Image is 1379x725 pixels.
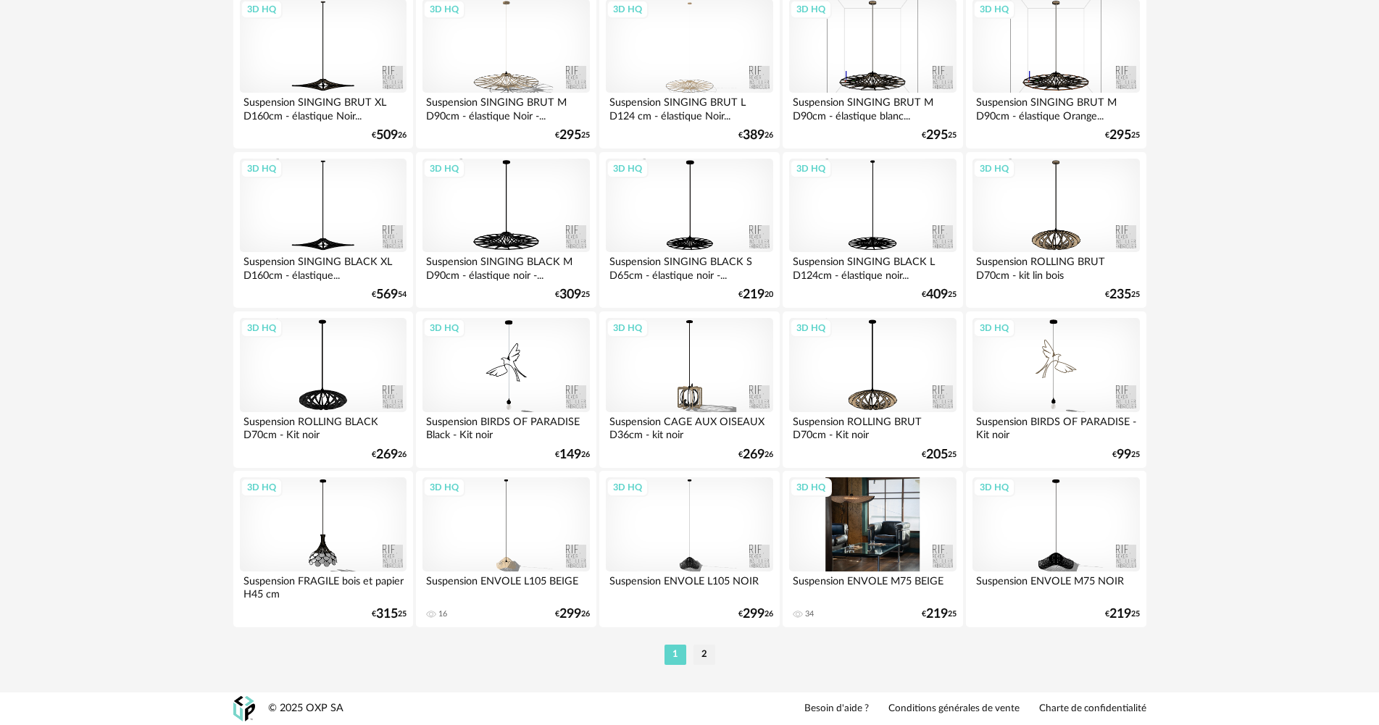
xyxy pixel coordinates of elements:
a: 3D HQ Suspension ROLLING BRUT D70cm - kit lin bois €23525 [966,152,1146,309]
div: 3D HQ [241,319,283,338]
span: 219 [1109,609,1131,619]
a: 3D HQ Suspension ENVOLE L105 BEIGE 16 €29926 [416,471,596,627]
div: € 25 [922,450,957,460]
div: € 25 [1112,450,1140,460]
div: 3D HQ [790,319,832,338]
a: 3D HQ Suspension ENVOLE M75 NOIR €21925 [966,471,1146,627]
div: 3D HQ [423,478,465,497]
span: 99 [1117,450,1131,460]
div: € 25 [1105,290,1140,300]
div: 3D HQ [241,478,283,497]
span: 219 [926,609,948,619]
div: Suspension SINGING BRUT XL D160cm - élastique Noir... [240,93,407,122]
div: Suspension ROLLING BRUT D70cm - Kit noir [789,412,956,441]
a: 3D HQ Suspension SINGING BLACK S D65cm - élastique noir -... €21920 [599,152,779,309]
span: 295 [1109,130,1131,141]
li: 1 [664,645,686,665]
div: Suspension ENVOLE L105 NOIR [606,571,772,600]
div: Suspension ENVOLE L105 BEIGE [422,571,589,600]
a: 3D HQ Suspension ENVOLE M75 BEIGE 34 €21925 [783,471,962,627]
div: € 26 [372,450,407,460]
a: 3D HQ Suspension ROLLING BRUT D70cm - Kit noir €20525 [783,311,962,468]
div: Suspension FRAGILE bois et papier H45 cm [240,571,407,600]
a: 3D HQ Suspension ROLLING BLACK D70cm - Kit noir €26926 [233,311,413,468]
div: 3D HQ [607,478,649,497]
div: € 25 [372,609,407,619]
span: 389 [743,130,765,141]
a: Besoin d'aide ? [804,703,869,716]
div: Suspension ENVOLE M75 NOIR [972,571,1139,600]
a: 3D HQ Suspension FRAGILE bois et papier H45 cm €31525 [233,471,413,627]
a: 3D HQ Suspension SINGING BLACK M D90cm - élastique noir -... €30925 [416,152,596,309]
div: € 26 [372,130,407,141]
span: 219 [743,290,765,300]
div: Suspension ENVOLE M75 BEIGE [789,571,956,600]
div: € 25 [555,290,590,300]
div: 3D HQ [607,319,649,338]
div: 3D HQ [973,159,1015,178]
div: € 25 [1105,130,1140,141]
div: Suspension SINGING BLACK L D124cm - élastique noir... [789,252,956,281]
span: 269 [376,450,398,460]
a: 3D HQ Suspension SINGING BLACK XL D160cm - élastique... €56954 [233,152,413,309]
span: 409 [926,290,948,300]
img: OXP [233,696,255,721]
span: 299 [559,609,581,619]
div: € 54 [372,290,407,300]
span: 205 [926,450,948,460]
div: 3D HQ [790,159,832,178]
a: 3D HQ Suspension CAGE AUX OISEAUX D36cm - kit noir €26926 [599,311,779,468]
span: 299 [743,609,765,619]
div: € 26 [738,130,773,141]
div: Suspension BIRDS OF PARADISE - Kit noir [972,412,1139,441]
div: 3D HQ [423,319,465,338]
div: Suspension SINGING BLACK S D65cm - élastique noir -... [606,252,772,281]
div: 3D HQ [973,319,1015,338]
div: Suspension CAGE AUX OISEAUX D36cm - kit noir [606,412,772,441]
div: 3D HQ [973,478,1015,497]
div: € 25 [922,290,957,300]
div: Suspension BIRDS OF PARADISE Black - Kit noir [422,412,589,441]
span: 269 [743,450,765,460]
span: 295 [559,130,581,141]
div: 3D HQ [790,478,832,497]
li: 2 [693,645,715,665]
div: Suspension ROLLING BLACK D70cm - Kit noir [240,412,407,441]
div: € 25 [922,609,957,619]
a: Conditions générales de vente [888,703,1020,716]
div: Suspension SINGING BRUT M D90cm - élastique Noir -... [422,93,589,122]
div: € 26 [555,609,590,619]
div: 3D HQ [607,159,649,178]
div: Suspension SINGING BRUT M D90cm - élastique Orange... [972,93,1139,122]
div: Suspension SINGING BLACK M D90cm - élastique noir -... [422,252,589,281]
a: 3D HQ Suspension BIRDS OF PARADISE Black - Kit noir €14926 [416,311,596,468]
div: 16 [438,609,447,619]
span: 235 [1109,290,1131,300]
div: € 25 [922,130,957,141]
a: 3D HQ Suspension ENVOLE L105 NOIR €29926 [599,471,779,627]
span: 295 [926,130,948,141]
span: 509 [376,130,398,141]
div: € 25 [1105,609,1140,619]
span: 569 [376,290,398,300]
span: 309 [559,290,581,300]
div: Suspension SINGING BRUT M D90cm - élastique blanc... [789,93,956,122]
div: 3D HQ [241,159,283,178]
div: © 2025 OXP SA [268,702,343,716]
span: 315 [376,609,398,619]
div: € 26 [738,609,773,619]
span: 149 [559,450,581,460]
a: Charte de confidentialité [1039,703,1146,716]
div: 3D HQ [423,159,465,178]
div: € 26 [555,450,590,460]
div: Suspension ROLLING BRUT D70cm - kit lin bois [972,252,1139,281]
div: 34 [805,609,814,619]
a: 3D HQ Suspension BIRDS OF PARADISE - Kit noir €9925 [966,311,1146,468]
div: € 25 [555,130,590,141]
div: Suspension SINGING BLACK XL D160cm - élastique... [240,252,407,281]
a: 3D HQ Suspension SINGING BLACK L D124cm - élastique noir... €40925 [783,152,962,309]
div: € 26 [738,450,773,460]
div: € 20 [738,290,773,300]
div: Suspension SINGING BRUT L D124 cm - élastique Noir... [606,93,772,122]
